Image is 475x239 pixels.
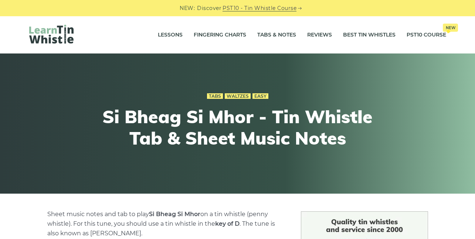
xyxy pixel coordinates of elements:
h1: Si­ Bheag Si­ Mhor - Tin Whistle Tab & Sheet Music Notes [102,106,374,149]
a: Tabs & Notes [257,26,296,44]
a: Lessons [158,26,183,44]
a: Best Tin Whistles [343,26,396,44]
span: New [443,24,458,32]
strong: key of D [215,220,240,227]
a: PST10 CourseNew [407,26,446,44]
a: Tabs [207,93,223,99]
a: Fingering Charts [194,26,246,44]
strong: Si Bheag Si­ Mhor [149,211,200,218]
a: Easy [252,93,268,99]
a: Reviews [307,26,332,44]
a: Waltzes [225,93,251,99]
img: LearnTinWhistle.com [29,25,74,44]
p: Sheet music notes and tab to play on a tin whistle (penny whistle). For this tune, you should use... [47,209,283,238]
